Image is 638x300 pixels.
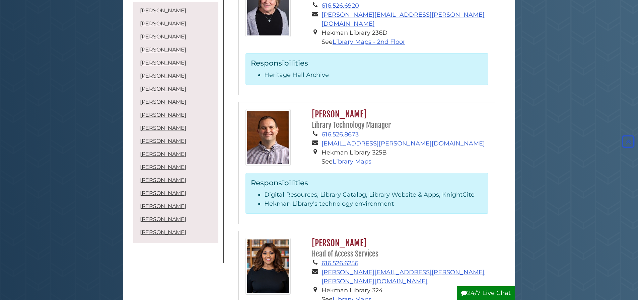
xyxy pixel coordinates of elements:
a: 616.526.6920 [322,2,359,9]
img: Carla_Hotz_125x160v2.jpg [245,238,291,295]
h2: [PERSON_NAME] [308,238,488,259]
a: [PERSON_NAME] [140,216,186,222]
a: Library Maps [333,158,371,165]
a: [PERSON_NAME] [140,33,186,40]
a: 616.526.8673 [322,131,359,138]
h3: Responsibilities [251,59,483,67]
a: Library Maps - 2nd Floor [333,38,405,45]
a: [PERSON_NAME] [140,73,186,79]
li: Hekman Library 325B [322,148,488,157]
a: [PERSON_NAME] [140,229,186,235]
a: [PERSON_NAME] [140,125,186,131]
li: See [322,157,488,166]
small: Head of Access Services [312,249,378,258]
a: [PERSON_NAME] [140,46,186,53]
a: [PERSON_NAME] [140,99,186,105]
a: [PERSON_NAME] [140,151,186,157]
li: Digital Resources, Library Catalog, Library Website & Apps, KnightCite [264,190,483,199]
a: [PERSON_NAME] [140,164,186,170]
li: Heritage Hall Archive [264,71,483,80]
a: [PERSON_NAME] [140,60,186,66]
a: 616.526.6256 [322,260,358,267]
li: Hekman Library's technology environment [264,199,483,208]
a: [PERSON_NAME] [140,112,186,118]
small: Library Technology Manager [312,121,391,129]
button: 24/7 Live Chat [457,286,515,300]
h3: Responsibilities [251,178,483,187]
a: [PERSON_NAME] [140,203,186,209]
a: [PERSON_NAME][EMAIL_ADDRESS][PERSON_NAME][DOMAIN_NAME] [322,11,485,27]
h2: [PERSON_NAME] [308,109,488,130]
a: [PERSON_NAME] [140,190,186,196]
img: brian_holda_125x160.jpg [245,109,291,166]
a: Back to Top [620,138,636,145]
a: [PERSON_NAME] [140,138,186,144]
li: Hekman Library 236D See [322,28,488,46]
a: [PERSON_NAME] [140,86,186,92]
a: [EMAIL_ADDRESS][PERSON_NAME][DOMAIN_NAME] [322,140,485,147]
a: [PERSON_NAME][EMAIL_ADDRESS][PERSON_NAME][PERSON_NAME][DOMAIN_NAME] [322,269,485,285]
a: [PERSON_NAME] [140,20,186,27]
a: [PERSON_NAME] [140,177,186,183]
a: [PERSON_NAME] [140,7,186,14]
